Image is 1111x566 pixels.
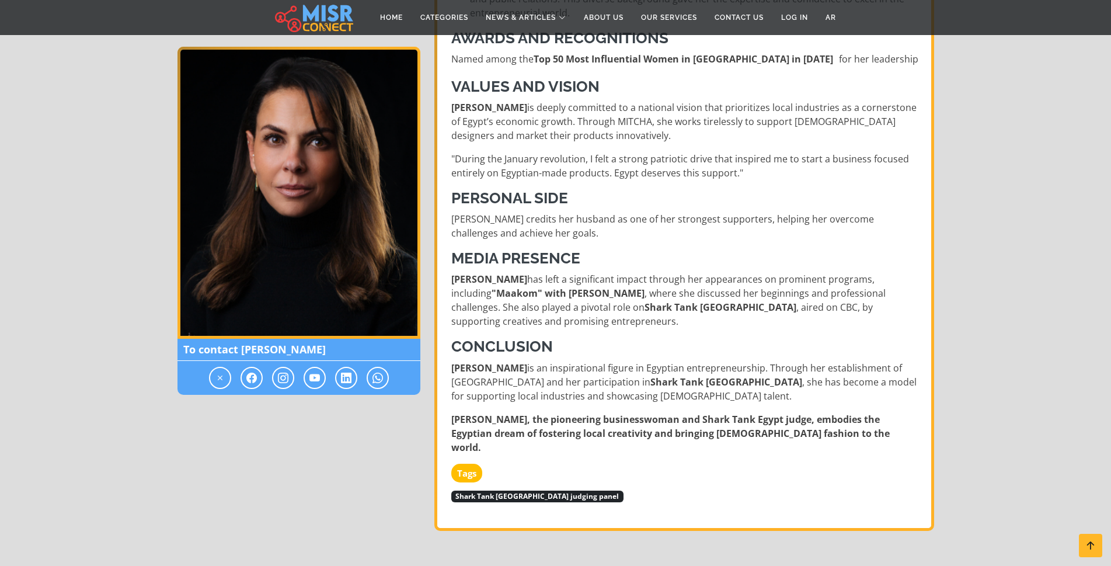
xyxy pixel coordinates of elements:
a: About Us [575,6,632,29]
strong: Shark Tank [GEOGRAPHIC_DATA] [650,376,802,388]
h3: Media Presence [451,249,920,268]
a: News & Articles [477,6,575,29]
span: News & Articles [486,12,556,23]
strong: Top 50 Most Influential Women in [GEOGRAPHIC_DATA] in [DATE] [534,52,833,66]
p: "During the January revolution, I felt a strong patriotic drive that inspired me to start a busin... [451,152,920,180]
strong: [PERSON_NAME], the pioneering businesswoman and Shark Tank Egypt judge, embodies the Egyptian dre... [451,413,890,454]
a: Shark Tank [GEOGRAPHIC_DATA] judging panel [451,489,624,502]
strong: Tags [451,464,482,483]
span: To contact [PERSON_NAME] [177,339,420,361]
a: AR [817,6,845,29]
a: Our Services [632,6,706,29]
p: [PERSON_NAME] credits her husband as one of her strongest supporters, helping her overcome challe... [451,212,920,240]
h3: Conclusion [451,338,920,356]
strong: [PERSON_NAME] [451,273,527,286]
a: Categories [412,6,477,29]
p: is an inspirational figure in Egyptian entrepreneurship. Through her establishment of [GEOGRAPHIC... [451,361,920,403]
h3: Values and Vision [451,78,920,96]
a: Contact Us [706,6,772,29]
p: has left a significant impact through her appearances on prominent programs, including , where sh... [451,272,920,328]
a: Home [371,6,412,29]
a: Log in [772,6,817,29]
img: main.misr_connect [275,3,353,32]
strong: Shark Tank [GEOGRAPHIC_DATA] [645,301,796,314]
strong: [PERSON_NAME] [451,362,527,374]
h3: Personal Side [451,189,920,207]
strong: [PERSON_NAME] [451,101,527,114]
p: is deeply committed to a national vision that prioritizes local industries as a cornerstone of Eg... [451,100,920,143]
li: Named among the for her leadership role in supporting Egyptian industries and showcasing local ta... [451,52,920,66]
img: Hilda Louca [177,47,420,339]
h3: Awards and Recognitions [451,29,920,47]
span: Shark Tank [GEOGRAPHIC_DATA] judging panel [451,491,624,502]
strong: "Maakom" with [PERSON_NAME] [492,287,645,300]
